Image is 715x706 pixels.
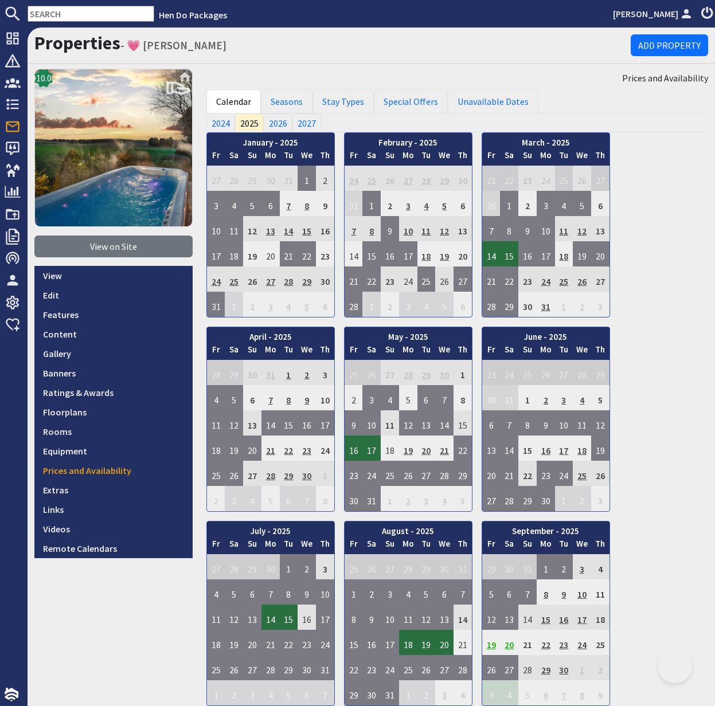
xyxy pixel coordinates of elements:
td: 30 [435,360,454,385]
td: 19 [243,241,261,266]
td: 11 [225,216,243,241]
td: 18 [573,436,591,461]
td: 18 [207,436,225,461]
td: 16 [316,216,334,241]
td: 8 [500,216,518,241]
td: 13 [261,216,280,241]
td: 2 [243,292,261,317]
th: Mo [261,149,280,166]
td: 3 [316,360,334,385]
td: 22 [454,436,472,461]
td: 8 [298,191,316,216]
td: 2 [537,385,555,410]
td: 5 [435,191,454,216]
td: 19 [591,436,609,461]
td: 18 [225,241,243,266]
td: 11 [207,410,225,436]
small: - 💗 [PERSON_NAME] [120,38,226,52]
td: 2 [381,292,399,317]
td: 26 [362,360,381,385]
td: 5 [435,292,454,317]
td: 14 [500,436,518,461]
td: 27 [243,461,261,486]
span: 10.0 [36,71,52,85]
th: Fr [207,343,225,360]
td: 26 [435,266,454,292]
td: 7 [261,385,280,410]
td: 21 [482,266,501,292]
td: 25 [225,266,243,292]
td: 6 [454,292,472,317]
td: 28 [345,292,363,317]
td: 7 [435,385,454,410]
td: 14 [261,410,280,436]
td: 13 [243,410,261,436]
td: 6 [591,191,609,216]
td: 15 [500,241,518,266]
td: 28 [207,360,225,385]
td: 25 [555,266,573,292]
td: 24 [537,266,555,292]
td: 5 [399,385,417,410]
th: We [573,149,591,166]
td: 4 [417,292,436,317]
a: Stay Types [312,89,374,113]
td: 3 [399,191,417,216]
td: 12 [435,216,454,241]
td: 24 [537,166,555,191]
th: Th [591,343,609,360]
td: 11 [417,216,436,241]
th: Fr [345,149,363,166]
td: 30 [316,266,334,292]
td: 29 [591,360,609,385]
a: Properties [34,32,120,54]
td: 18 [417,241,436,266]
td: 7 [280,191,298,216]
td: 6 [261,191,280,216]
td: 25 [417,266,436,292]
td: 16 [298,410,316,436]
td: 29 [435,166,454,191]
a: Features [34,305,193,324]
th: Sa [362,343,381,360]
th: Tu [555,343,573,360]
td: 5 [591,385,609,410]
th: Su [518,149,537,166]
img: 💗 BELLUS's icon [34,69,193,227]
td: 10 [399,216,417,241]
td: 9 [316,191,334,216]
td: 26 [573,166,591,191]
td: 31 [500,385,518,410]
td: 31 [261,360,280,385]
img: staytech_i_w-64f4e8e9ee0a9c174fd5317b4b171b261742d2d393467e5bdba4413f4f884c10.svg [5,688,18,701]
td: 28 [573,360,591,385]
a: Content [34,324,193,344]
td: 2 [298,360,316,385]
th: June - 2025 [482,327,609,344]
td: 14 [345,241,363,266]
td: 7 [482,216,501,241]
td: 17 [399,241,417,266]
td: 17 [555,436,573,461]
th: Sa [500,149,518,166]
td: 1 [298,166,316,191]
td: 25 [345,360,363,385]
td: 29 [225,360,243,385]
td: 28 [399,360,417,385]
th: March - 2025 [482,133,609,150]
td: 11 [555,216,573,241]
td: 19 [399,436,417,461]
td: 14 [280,216,298,241]
a: Floorplans [34,402,193,422]
td: 1 [362,191,381,216]
td: 29 [417,360,436,385]
td: 27 [591,166,609,191]
td: 9 [381,216,399,241]
td: 4 [573,385,591,410]
td: 30 [482,385,501,410]
td: 13 [482,436,501,461]
td: 9 [537,410,555,436]
td: 15 [454,410,472,436]
td: 1 [225,292,243,317]
th: Mo [537,149,555,166]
